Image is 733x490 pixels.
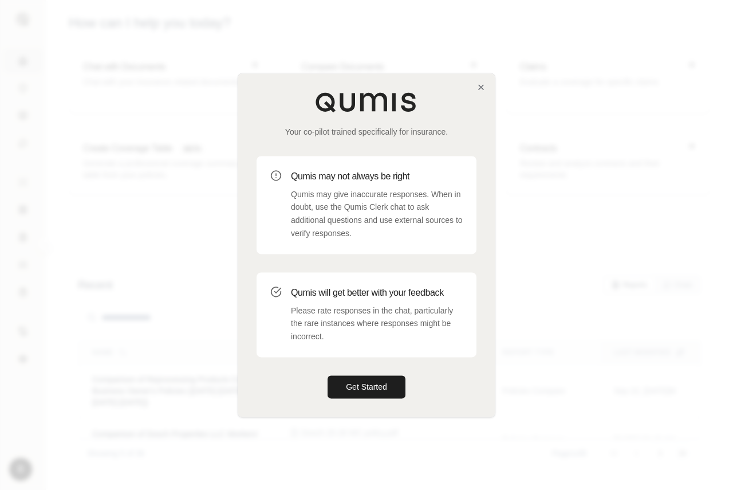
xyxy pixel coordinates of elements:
[257,126,476,138] p: Your co-pilot trained specifically for insurance.
[328,375,405,398] button: Get Started
[291,286,463,300] h3: Qumis will get better with your feedback
[315,92,418,112] img: Qumis Logo
[291,188,463,240] p: Qumis may give inaccurate responses. When in doubt, use the Qumis Clerk chat to ask additional qu...
[291,304,463,343] p: Please rate responses in the chat, particularly the rare instances where responses might be incor...
[291,170,463,183] h3: Qumis may not always be right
